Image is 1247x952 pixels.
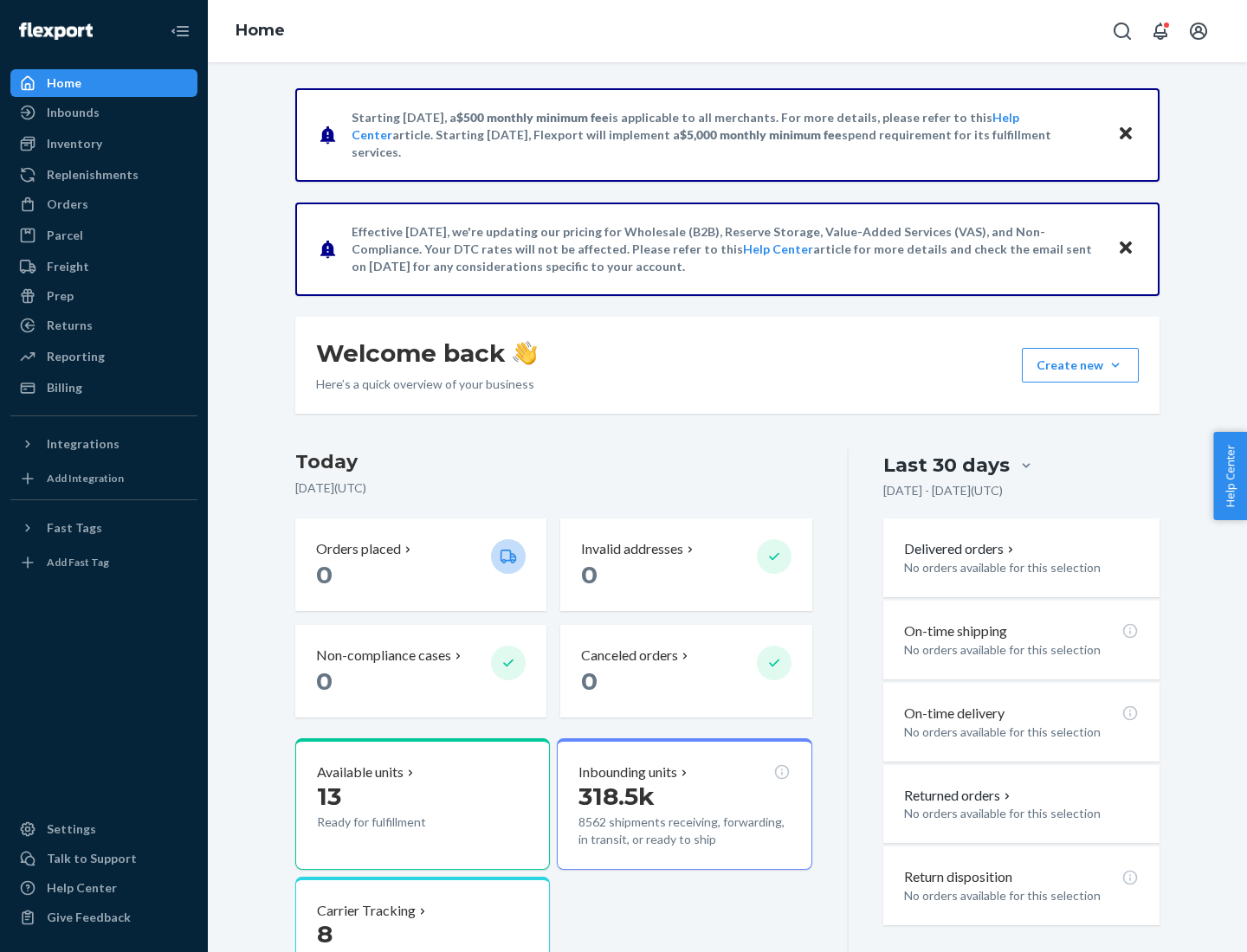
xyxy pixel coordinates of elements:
[743,241,813,256] a: Help Center
[47,135,102,152] div: Inventory
[1181,14,1216,48] button: Open account menu
[680,127,842,142] span: $5,000 monthly minimum fee
[904,621,1007,641] p: On-time shipping
[904,786,1014,806] button: Returned orders
[47,879,117,897] div: Help Center
[47,287,74,305] div: Prep
[1115,236,1137,261] button: Close
[10,374,197,402] a: Billing
[47,258,89,275] div: Freight
[578,762,677,782] p: Inbounding units
[904,704,1005,724] p: On-time delivery
[317,919,333,949] span: 8
[557,738,811,870] button: Inbounding units318.5k8562 shipments receiving, forwarding, in transit, or ready to ship
[10,161,197,189] a: Replenishments
[317,782,341,811] span: 13
[316,560,333,589] span: 0
[317,901,416,921] p: Carrier Tracking
[10,549,197,576] a: Add Fast Tag
[47,379,82,396] div: Billing
[352,223,1101,275] p: Effective [DATE], we're updating our pricing for Wholesale (B2B), Reserve Storage, Value-Added Se...
[1143,14,1178,48] button: Open notifications
[47,104,100,121] div: Inbounds
[1115,122,1137,147] button: Close
[904,887,1139,904] p: No orders available for this selection
[10,343,197,370] a: Reporting
[47,435,120,453] div: Integrations
[316,338,537,369] h1: Welcome back
[47,519,102,537] div: Fast Tags
[10,845,197,872] a: Talk to Support
[10,130,197,158] a: Inventory
[10,514,197,542] button: Fast Tags
[295,448,812,476] h3: Today
[10,465,197,492] a: Add Integration
[317,762,404,782] p: Available units
[904,641,1139,659] p: No orders available for this selection
[10,253,197,280] a: Freight
[163,14,197,48] button: Close Navigation
[10,69,197,97] a: Home
[47,820,96,838] div: Settings
[581,646,678,666] p: Canceled orders
[316,376,537,393] p: Here’s a quick overview of your business
[47,227,83,244] div: Parcel
[904,559,1139,576] p: No orders available for this selection
[10,430,197,458] button: Integrations
[317,814,477,831] p: Ready for fulfillment
[1213,432,1247,520] button: Help Center
[10,222,197,249] a: Parcel
[47,348,105,365] div: Reporting
[47,850,137,867] div: Talk to Support
[581,539,683,559] p: Invalid addresses
[10,190,197,218] a: Orders
[883,452,1010,479] div: Last 30 days
[10,874,197,902] a: Help Center
[560,518,811,611] button: Invalid addresses 0
[904,539,1018,559] button: Delivered orders
[10,312,197,339] a: Returns
[560,625,811,717] button: Canceled orders 0
[47,74,81,92] div: Home
[581,666,598,696] span: 0
[10,99,197,126] a: Inbounds
[47,166,139,183] div: Replenishments
[236,21,285,40] a: Home
[1105,14,1140,48] button: Open Search Box
[10,904,197,931] button: Give Feedback
[47,555,109,569] div: Add Fast Tag
[316,646,451,666] p: Non-compliance cases
[578,814,790,848] p: 8562 shipments receiving, forwarding, in transit, or ready to ship
[456,110,609,125] span: $500 monthly minimum fee
[904,805,1139,822] p: No orders available for this selection
[295,625,546,717] button: Non-compliance cases 0
[352,109,1101,161] p: Starting [DATE], a is applicable to all merchants. For more details, please refer to this article...
[295,479,812,497] p: [DATE] ( UTC )
[581,560,598,589] span: 0
[10,815,197,843] a: Settings
[47,471,124,486] div: Add Integration
[904,724,1139,741] p: No orders available for this selection
[47,196,88,213] div: Orders
[904,867,1012,887] p: Return disposition
[47,317,93,334] div: Returns
[513,341,537,365] img: hand-wave emoji
[578,782,655,811] span: 318.5k
[316,539,401,559] p: Orders placed
[295,518,546,611] button: Orders placed 0
[1022,348,1139,383] button: Create new
[295,738,550,870] button: Available units13Ready for fulfillment
[316,666,333,696] span: 0
[19,23,93,40] img: Flexport logo
[10,282,197,310] a: Prep
[222,6,299,56] ol: breadcrumbs
[883,482,1003,499] p: [DATE] - [DATE] ( UTC )
[47,909,131,926] div: Give Feedback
